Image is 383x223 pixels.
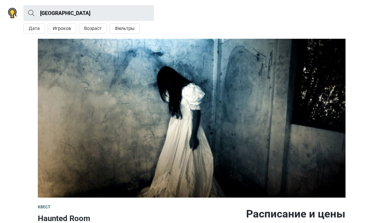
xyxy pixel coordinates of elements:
[23,23,45,34] button: Дата
[38,39,346,198] img: Haunted Room photo 1
[8,8,17,18] img: Nowescape logo
[38,205,51,209] span: Квест
[79,23,107,34] button: Возраст
[110,23,140,34] button: Фильтры
[48,23,76,34] button: Игроков
[23,5,154,21] input: Попробуйте “Лондон”
[246,207,345,220] h2: Расписание и цены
